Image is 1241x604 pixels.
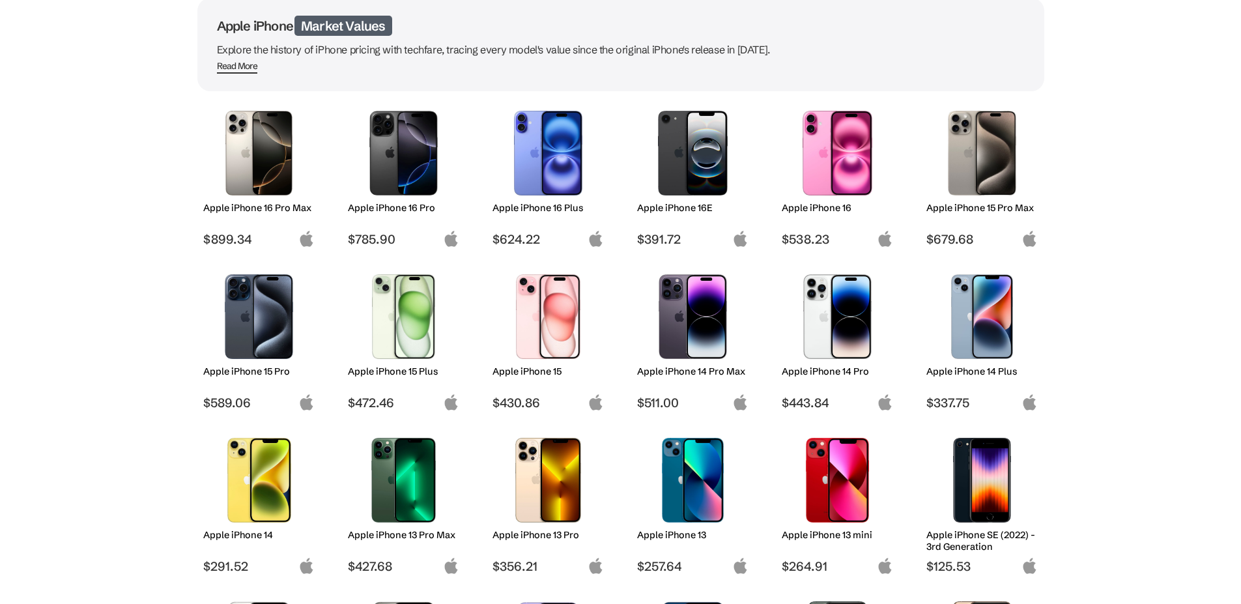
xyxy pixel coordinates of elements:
a: iPhone 15 Pro Max Apple iPhone 15 Pro Max $679.68 apple-logo [920,104,1044,247]
h2: Apple iPhone 15 Plus [348,366,459,377]
img: iPhone 15 Plus [358,274,449,359]
img: apple-logo [1021,558,1038,574]
img: iPhone 16 Plus [502,111,594,195]
h2: Apple iPhone 15 Pro [203,366,315,377]
h2: Apple iPhone 14 Pro Max [637,366,749,377]
p: Explore the history of iPhone pricing with techfare, tracing every model's value since the origin... [217,40,1025,59]
img: iPhone 16 [792,111,883,195]
img: iPhone 15 [502,274,594,359]
img: apple-logo [732,558,749,574]
h1: Apple iPhone [217,18,1025,34]
img: iPhone 15 Pro [213,274,305,359]
img: apple-logo [877,558,893,574]
img: apple-logo [298,394,315,410]
span: Market Values [294,16,392,36]
a: iPhone 16E Apple iPhone 16E $391.72 apple-logo [631,104,755,247]
h2: Apple iPhone 16E [637,202,749,214]
a: iPhone 15 Apple iPhone 15 $430.86 apple-logo [487,268,610,410]
div: Read More [217,61,258,72]
h2: Apple iPhone 16 Plus [492,202,604,214]
img: apple-logo [588,394,604,410]
img: apple-logo [443,394,459,410]
span: $472.46 [348,395,459,410]
h2: Apple iPhone 16 [782,202,893,214]
a: iPhone 13 Pro Max Apple iPhone 13 Pro Max $427.68 apple-logo [342,431,466,574]
a: iPhone 14 Pro Max Apple iPhone 14 Pro Max $511.00 apple-logo [631,268,755,410]
img: apple-logo [877,231,893,247]
img: iPhone SE 3rd Gen [936,438,1028,523]
img: apple-logo [588,558,604,574]
span: $257.64 [637,558,749,574]
img: apple-logo [732,231,749,247]
span: $430.86 [492,395,604,410]
img: apple-logo [877,394,893,410]
span: $679.68 [926,231,1038,247]
span: $443.84 [782,395,893,410]
img: iPhone 16 Pro [358,111,449,195]
a: iPhone 14 Plus Apple iPhone 14 Plus $337.75 apple-logo [920,268,1044,410]
span: $785.90 [348,231,459,247]
img: iPhone 14 [213,438,305,523]
img: iPhone 14 Pro [792,274,883,359]
h2: Apple iPhone 13 Pro [492,529,604,541]
h2: Apple iPhone 13 Pro Max [348,529,459,541]
a: iPhone 16 Pro Apple iPhone 16 Pro $785.90 apple-logo [342,104,466,247]
a: iPhone SE 3rd Gen Apple iPhone SE (2022) - 3rd Generation $125.53 apple-logo [920,431,1044,574]
img: iPhone 14 Pro Max [647,274,739,359]
h2: Apple iPhone SE (2022) - 3rd Generation [926,529,1038,553]
h2: Apple iPhone 13 [637,529,749,541]
a: iPhone 16 Apple iPhone 16 $538.23 apple-logo [776,104,900,247]
img: apple-logo [588,231,604,247]
img: iPhone 16 Pro Max [213,111,305,195]
span: $427.68 [348,558,459,574]
a: iPhone 14 Pro Apple iPhone 14 Pro $443.84 apple-logo [776,268,900,410]
img: iPhone 13 mini [792,438,883,523]
a: iPhone 13 Pro Apple iPhone 13 Pro $356.21 apple-logo [487,431,610,574]
a: iPhone 15 Pro Apple iPhone 15 Pro $589.06 apple-logo [197,268,321,410]
span: $511.00 [637,395,749,410]
img: apple-logo [1021,394,1038,410]
span: $356.21 [492,558,604,574]
h2: Apple iPhone 16 Pro [348,202,459,214]
span: $337.75 [926,395,1038,410]
span: $391.72 [637,231,749,247]
h2: Apple iPhone 14 Plus [926,366,1038,377]
span: $125.53 [926,558,1038,574]
a: iPhone 16 Pro Max Apple iPhone 16 Pro Max $899.34 apple-logo [197,104,321,247]
h2: Apple iPhone 15 [492,366,604,377]
a: iPhone 14 Apple iPhone 14 $291.52 apple-logo [197,431,321,574]
img: apple-logo [732,394,749,410]
span: $624.22 [492,231,604,247]
a: iPhone 13 mini Apple iPhone 13 mini $264.91 apple-logo [776,431,900,574]
h2: Apple iPhone 15 Pro Max [926,202,1038,214]
img: apple-logo [443,558,459,574]
span: $589.06 [203,395,315,410]
span: $264.91 [782,558,893,574]
img: iPhone 13 Pro Max [358,438,449,523]
img: iPhone 16E [647,111,739,195]
span: $538.23 [782,231,893,247]
a: iPhone 13 Apple iPhone 13 $257.64 apple-logo [631,431,755,574]
span: $291.52 [203,558,315,574]
h2: Apple iPhone 14 Pro [782,366,893,377]
img: apple-logo [443,231,459,247]
img: apple-logo [298,231,315,247]
img: iPhone 14 Plus [936,274,1028,359]
span: $899.34 [203,231,315,247]
a: iPhone 16 Plus Apple iPhone 16 Plus $624.22 apple-logo [487,104,610,247]
img: apple-logo [1021,231,1038,247]
h2: Apple iPhone 14 [203,529,315,541]
img: apple-logo [298,558,315,574]
img: iPhone 13 Pro [502,438,594,523]
h2: Apple iPhone 13 mini [782,529,893,541]
a: iPhone 15 Plus Apple iPhone 15 Plus $472.46 apple-logo [342,268,466,410]
img: iPhone 15 Pro Max [936,111,1028,195]
h2: Apple iPhone 16 Pro Max [203,202,315,214]
img: iPhone 13 [647,438,739,523]
span: Read More [217,61,258,74]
